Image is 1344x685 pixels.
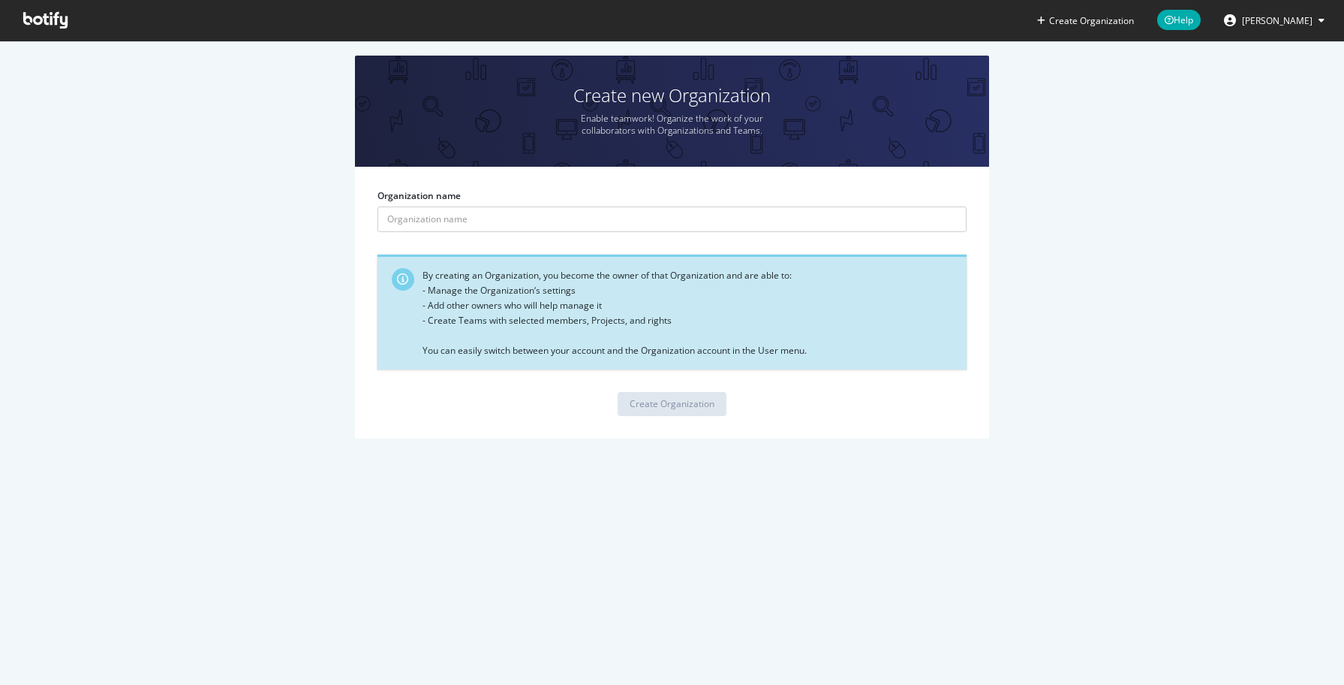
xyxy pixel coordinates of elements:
[560,113,785,137] p: Enable teamwork! Organize the work of your collaborators with Organizations and Teams.
[1157,10,1201,30] span: Help
[422,268,956,358] div: By creating an Organization, you become the owner of that Organization and are able to: - Manage ...
[377,207,967,232] input: Organization name
[355,86,990,105] h1: Create new Organization
[1212,8,1336,32] button: [PERSON_NAME]
[1036,14,1135,28] button: Create Organization
[630,397,714,410] div: Create Organization
[618,392,726,416] button: Create Organization
[1242,14,1312,27] span: Jean Leconte
[377,189,461,202] label: Organization name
